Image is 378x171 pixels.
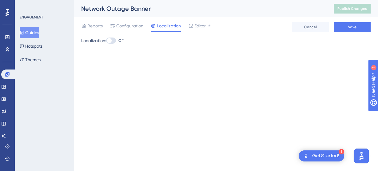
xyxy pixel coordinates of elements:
span: Reports [87,22,103,30]
div: Get Started! [312,153,339,159]
button: Cancel [292,22,329,32]
div: 4 [43,3,45,8]
iframe: UserGuiding AI Assistant Launcher [352,147,371,165]
div: 1 [339,149,344,154]
div: Network Outage Banner [81,4,318,13]
div: ENGAGEMENT [20,15,43,20]
span: Localization [157,22,181,30]
span: Cancel [304,25,317,30]
button: Themes [20,54,41,65]
button: Save [334,22,371,32]
span: Editor [194,22,206,30]
span: Need Help? [14,2,38,9]
button: Hotspots [20,41,42,52]
button: Publish Changes [334,4,371,14]
span: Off [118,38,124,43]
div: Open Get Started! checklist, remaining modules: 1 [299,150,344,161]
div: Localization: [81,37,371,44]
img: launcher-image-alternative-text [302,152,310,160]
span: Configuration [116,22,143,30]
button: Guides [20,27,39,38]
span: Save [348,25,356,30]
span: Publish Changes [337,6,367,11]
